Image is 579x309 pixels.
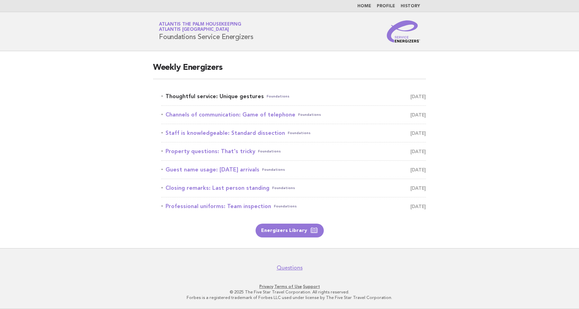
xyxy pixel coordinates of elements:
a: Staff is knowledgeable: Standard dissectionFoundations [DATE] [161,128,426,138]
span: Foundations [288,128,311,138]
a: Profile [377,4,395,8]
span: Foundations [262,165,285,175]
span: [DATE] [410,128,426,138]
a: Professional uniforms: Team inspectionFoundations [DATE] [161,202,426,211]
a: Questions [277,264,303,271]
p: · · [78,284,501,289]
span: [DATE] [410,165,426,175]
h1: Foundations Service Energizers [159,22,253,40]
a: Channels of communication: Game of telephoneFoundations [DATE] [161,110,426,120]
span: [DATE] [410,110,426,120]
span: Foundations [298,110,321,120]
span: Foundations [258,147,281,156]
img: Service Energizers [387,20,420,43]
a: Atlantis The Palm HousekeepingAtlantis [GEOGRAPHIC_DATA] [159,22,241,32]
a: Support [303,284,320,289]
span: Foundations [274,202,297,211]
span: [DATE] [410,183,426,193]
span: Foundations [272,183,295,193]
a: Privacy [259,284,273,289]
a: Energizers Library [256,224,324,237]
span: [DATE] [410,92,426,101]
a: Thoughtful service: Unique gesturesFoundations [DATE] [161,92,426,101]
span: Atlantis [GEOGRAPHIC_DATA] [159,28,229,32]
h2: Weekly Energizers [153,62,426,79]
p: Forbes is a registered trademark of Forbes LLC used under license by The Five Star Travel Corpora... [78,295,501,300]
a: Terms of Use [274,284,302,289]
a: History [401,4,420,8]
a: Home [357,4,371,8]
a: Property questions: That's trickyFoundations [DATE] [161,147,426,156]
a: Closing remarks: Last person standingFoundations [DATE] [161,183,426,193]
a: Guest name usage: [DATE] arrivalsFoundations [DATE] [161,165,426,175]
span: [DATE] [410,147,426,156]
p: © 2025 The Five Star Travel Corporation. All rights reserved. [78,289,501,295]
span: [DATE] [410,202,426,211]
span: Foundations [267,92,289,101]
